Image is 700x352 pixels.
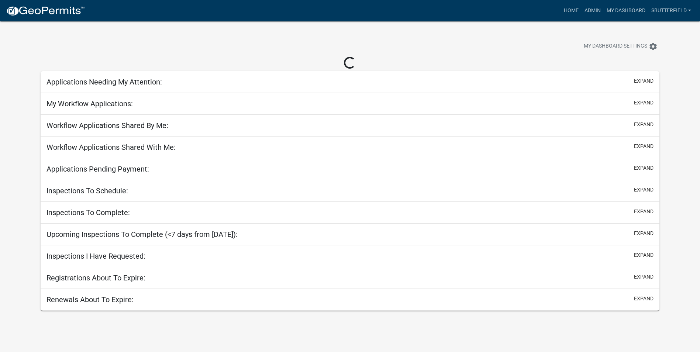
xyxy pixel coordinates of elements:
[46,295,134,304] h5: Renewals About To Expire:
[582,4,604,18] a: Admin
[46,230,238,239] h5: Upcoming Inspections To Complete (<7 days from [DATE]):
[634,251,654,259] button: expand
[46,143,176,152] h5: Workflow Applications Shared With Me:
[634,142,654,150] button: expand
[649,42,658,51] i: settings
[584,42,647,51] span: My Dashboard Settings
[634,186,654,194] button: expand
[634,99,654,107] button: expand
[604,4,648,18] a: My Dashboard
[634,77,654,85] button: expand
[578,39,663,54] button: My Dashboard Settingssettings
[648,4,694,18] a: Sbutterfield
[46,208,130,217] h5: Inspections To Complete:
[46,99,133,108] h5: My Workflow Applications:
[46,186,128,195] h5: Inspections To Schedule:
[46,165,149,173] h5: Applications Pending Payment:
[634,273,654,281] button: expand
[634,121,654,128] button: expand
[561,4,582,18] a: Home
[634,164,654,172] button: expand
[634,230,654,237] button: expand
[46,273,145,282] h5: Registrations About To Expire:
[46,252,145,260] h5: Inspections I Have Requested:
[46,121,168,130] h5: Workflow Applications Shared By Me:
[634,208,654,215] button: expand
[46,77,162,86] h5: Applications Needing My Attention:
[634,295,654,303] button: expand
